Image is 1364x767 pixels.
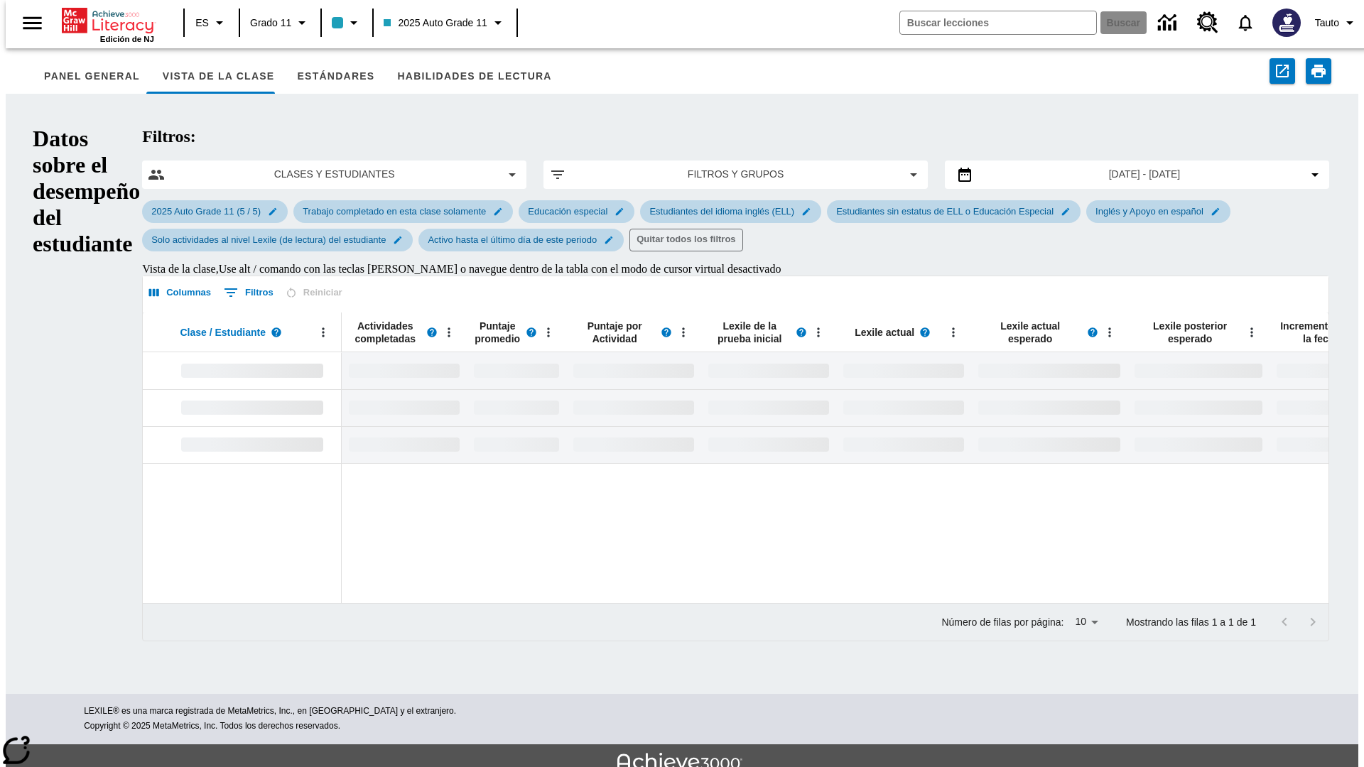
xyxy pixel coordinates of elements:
[943,322,964,343] button: Abrir menú
[142,200,288,223] div: Editar Seleccionado filtro de 2025 Auto Grade 11 (5 / 5) elemento de submenú
[827,200,1081,223] div: Editar Seleccionado filtro de Estudiantes sin estatus de ELL o Educación Especial elemento de sub...
[474,320,521,345] span: Puntaje promedio
[384,16,487,31] span: 2025 Auto Grade 11
[549,166,922,183] button: Aplicar filtros opción del menú
[1109,167,1181,182] span: [DATE] - [DATE]
[244,10,316,36] button: Grado: Grado 11, Elige un grado
[519,206,616,217] span: Educación especial
[286,60,386,94] button: Estándares
[519,200,634,223] div: Editar Seleccionado filtro de Educación especial elemento de submenú
[578,167,894,182] span: Filtros y grupos
[467,389,566,426] div: Sin datos,
[189,10,234,36] button: Lenguaje: ES, Selecciona un idioma
[828,206,1062,217] span: Estudiantes sin estatus de ELL o Educación Especial
[951,166,1324,183] button: Seleccione el intervalo de fechas opción del menú
[978,320,1082,345] span: Lexile actual esperado
[1315,16,1339,31] span: Tauto
[1126,615,1256,629] p: Mostrando las filas 1 a 1 de 1
[142,127,1329,146] h2: Filtros:
[419,234,605,245] span: Activo hasta el último día de este periodo
[349,320,421,345] span: Actividades completadas
[148,166,521,183] button: Seleccione las clases y los estudiantes opción del menú
[146,282,215,304] button: Seleccionar columnas
[342,389,467,426] div: Sin datos,
[836,426,971,463] div: Sin datos,
[293,200,513,223] div: Editar Seleccionado filtro de Trabajo completado en esta clase solamente elemento de submenú
[250,16,291,31] span: Grado 11
[220,281,277,304] button: Mostrar filtros
[313,322,334,343] button: Abrir menú
[33,60,151,94] button: Panel general
[142,229,413,251] div: Editar Seleccionado filtro de Solo actividades al nivel Lexile (de lectura) del estudiante elemen...
[1086,200,1230,223] div: Editar Seleccionado filtro de Inglés y Apoyo en español elemento de submenú
[808,322,829,343] button: Abrir menú
[100,35,154,43] span: Edición de NJ
[151,60,286,94] button: Vista de la clase
[656,322,677,343] button: Lea más sobre el Puntaje por actividad
[176,167,492,182] span: Clases y estudiantes
[11,2,53,44] button: Abrir el menú lateral
[941,615,1063,629] p: Número de filas por página:
[180,326,266,339] span: Clase / Estudiante
[467,426,566,463] div: Sin datos,
[266,322,287,343] button: Lea más sobre Clase / Estudiante
[342,426,467,463] div: Sin datos,
[1306,166,1324,183] svg: Collapse Date Range Filter
[294,206,494,217] span: Trabajo completado en esta clase solamente
[342,352,467,389] div: Sin datos,
[1309,10,1364,36] button: Perfil/Configuración
[538,322,559,343] button: Abrir menú
[791,322,812,343] button: Lea más sobre el Lexile de la prueba inicial
[708,320,791,345] span: Lexile de la prueba inicial
[1149,4,1189,43] a: Centro de información
[1272,9,1301,37] img: Avatar
[84,721,340,731] span: Copyright © 2025 MetaMetrics, Inc. Todos los derechos reservados.
[1087,206,1212,217] span: Inglés y Apoyo en español
[421,322,443,343] button: Lea más sobre Actividades completadas
[438,322,460,343] button: Abrir menú
[914,322,936,343] button: Lea más sobre el Lexile actual
[378,10,511,36] button: Clase: 2025 Auto Grade 11, Selecciona una clase
[1264,4,1309,41] button: Escoja un nuevo avatar
[521,322,542,343] button: Lea más sobre el Puntaje promedio
[640,200,821,223] div: Editar Seleccionado filtro de Estudiantes del idioma inglés (ELL) elemento de submenú
[1189,4,1227,42] a: Centro de recursos, Se abrirá en una pestaña nueva.
[836,389,971,426] div: Sin datos,
[1306,58,1331,84] button: Imprimir
[1135,320,1245,345] span: Lexile posterior esperado
[900,11,1096,34] input: Buscar campo
[1082,322,1103,343] button: Lea más sobre el Lexile actual esperado
[1227,4,1264,41] a: Notificaciones
[195,16,209,31] span: ES
[84,705,1280,719] p: LEXILE® es una marca registrada de MetaMetrics, Inc., en [GEOGRAPHIC_DATA] y el extranjero.
[1270,58,1295,84] button: Exportar a CSV
[467,352,566,389] div: Sin datos,
[326,10,368,36] button: El color de la clase es azul claro. Cambiar el color de la clase.
[143,206,269,217] span: 2025 Auto Grade 11 (5 / 5)
[386,60,563,94] button: Habilidades de lectura
[1241,322,1262,343] button: Abrir menú
[142,263,1329,276] div: Vista de la clase , Use alt / comando con las teclas [PERSON_NAME] o navegue dentro de la tabla c...
[573,320,656,345] span: Puntaje por Actividad
[1099,322,1120,343] button: Abrir menú
[33,126,140,661] h1: Datos sobre el desempeño del estudiante
[673,322,694,343] button: Abrir menú
[62,5,154,43] div: Portada
[855,326,914,339] span: Lexile actual
[641,206,803,217] span: Estudiantes del idioma inglés (ELL)
[836,352,971,389] div: Sin datos,
[1069,611,1103,632] div: 10
[418,229,624,251] div: Editar Seleccionado filtro de Activo hasta el último día de este periodo elemento de submenú
[143,234,394,245] span: Solo actividades al nivel Lexile (de lectura) del estudiante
